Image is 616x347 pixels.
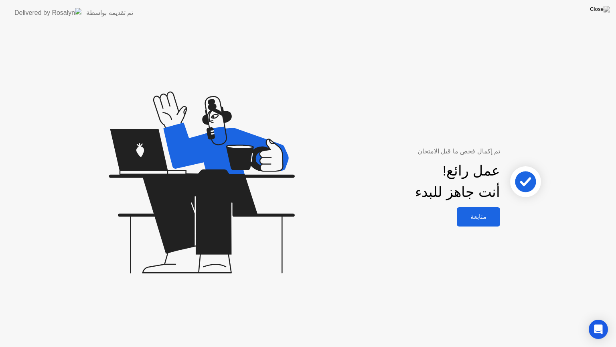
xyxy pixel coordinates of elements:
[457,207,500,227] button: متابعة
[459,213,498,220] div: متابعة
[590,6,610,12] img: Close
[14,8,81,17] img: Delivered by Rosalyn
[86,8,133,18] div: تم تقديمه بواسطة
[589,320,608,339] div: Open Intercom Messenger
[415,160,500,203] div: عمل رائع! أنت جاهز للبدء
[334,147,500,156] div: تم إكمال فحص ما قبل الامتحان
